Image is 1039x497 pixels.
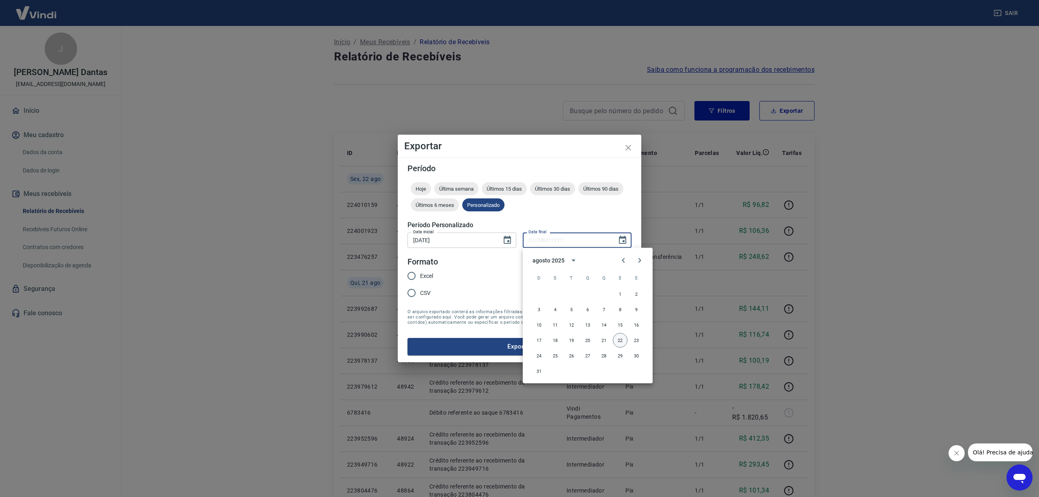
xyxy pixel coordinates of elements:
[968,443,1033,461] iframe: Mensagem da empresa
[407,309,632,325] span: O arquivo exportado conterá as informações filtradas na tela anterior com exceção do período que ...
[523,232,611,247] input: DD/MM/YYYY
[407,221,632,229] h5: Período Personalizado
[548,302,563,317] button: 4
[629,302,644,317] button: 9
[411,186,431,192] span: Hoje
[597,349,611,363] button: 28
[548,349,563,363] button: 25
[532,318,546,332] button: 10
[548,270,563,286] span: segunda-feira
[407,256,438,268] legend: Formato
[597,333,611,348] button: 21
[407,232,496,247] input: DD/MM/YYYY
[615,252,632,269] button: Previous month
[564,318,579,332] button: 12
[434,182,479,195] div: Última semana
[629,333,644,348] button: 23
[580,318,595,332] button: 13
[434,186,479,192] span: Última semana
[580,302,595,317] button: 6
[407,164,632,172] h5: Período
[530,186,575,192] span: Últimos 30 dias
[580,333,595,348] button: 20
[411,202,459,208] span: Últimos 6 meses
[1007,465,1033,491] iframe: Botão para abrir a janela de mensagens
[564,270,579,286] span: terça-feira
[411,198,459,211] div: Últimos 6 meses
[578,186,623,192] span: Últimos 90 dias
[613,302,627,317] button: 8
[578,182,623,195] div: Últimos 90 dias
[482,186,527,192] span: Últimos 15 dias
[613,287,627,301] button: 1
[420,272,433,280] span: Excel
[613,349,627,363] button: 29
[629,349,644,363] button: 30
[407,338,632,355] button: Exportar
[420,289,431,297] span: CSV
[567,254,580,267] button: calendar view is open, switch to year view
[597,302,611,317] button: 7
[564,302,579,317] button: 5
[597,318,611,332] button: 14
[948,445,965,461] iframe: Fechar mensagem
[5,6,68,12] span: Olá! Precisa de ajuda?
[614,232,631,248] button: Choose date
[411,182,431,195] div: Hoje
[580,349,595,363] button: 27
[462,202,504,208] span: Personalizado
[629,287,644,301] button: 2
[613,270,627,286] span: sexta-feira
[619,138,638,157] button: close
[528,229,547,235] label: Data final
[613,333,627,348] button: 22
[548,333,563,348] button: 18
[613,318,627,332] button: 15
[530,182,575,195] div: Últimos 30 dias
[532,333,546,348] button: 17
[404,141,635,151] h4: Exportar
[532,364,546,379] button: 31
[532,302,546,317] button: 3
[632,252,648,269] button: Next month
[499,232,515,248] button: Choose date, selected date is 16 de ago de 2025
[580,270,595,286] span: quarta-feira
[597,270,611,286] span: quinta-feira
[532,256,564,265] div: agosto 2025
[532,349,546,363] button: 24
[462,198,504,211] div: Personalizado
[482,182,527,195] div: Últimos 15 dias
[413,229,434,235] label: Data inicial
[629,318,644,332] button: 16
[629,270,644,286] span: sábado
[564,333,579,348] button: 19
[564,349,579,363] button: 26
[532,270,546,286] span: domingo
[548,318,563,332] button: 11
